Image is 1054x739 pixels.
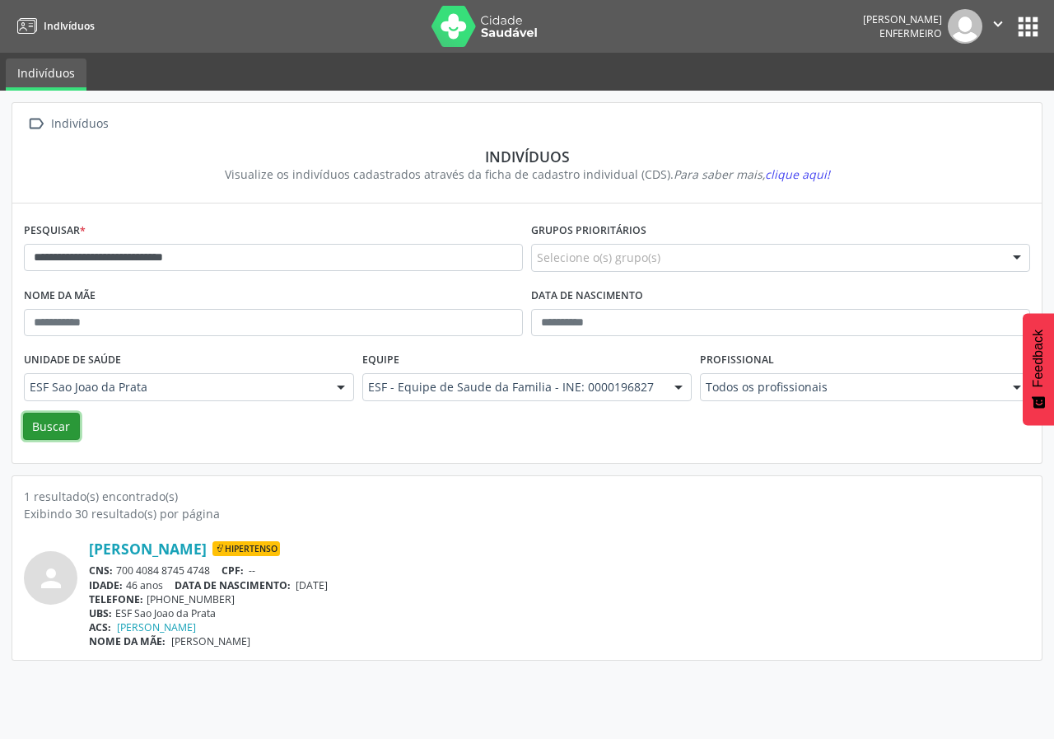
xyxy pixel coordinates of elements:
[24,112,111,136] a:  Indivíduos
[89,592,143,606] span: TELEFONE:
[89,592,1030,606] div: [PHONE_NUMBER]
[24,218,86,244] label: Pesquisar
[175,578,291,592] span: DATA DE NASCIMENTO:
[6,58,86,91] a: Indivíduos
[48,112,111,136] div: Indivíduos
[89,578,123,592] span: IDADE:
[706,379,996,395] span: Todos os profissionais
[89,606,112,620] span: UBS:
[44,19,95,33] span: Indivíduos
[222,564,244,578] span: CPF:
[24,112,48,136] i: 
[89,564,1030,578] div: 700 4084 8745 4748
[537,249,660,266] span: Selecione o(s) grupo(s)
[89,620,111,634] span: ACS:
[24,283,96,309] label: Nome da mãe
[1014,12,1042,41] button: apps
[531,283,643,309] label: Data de nascimento
[24,505,1030,522] div: Exibindo 30 resultado(s) por página
[368,379,659,395] span: ESF - Equipe de Saude da Familia - INE: 0000196827
[1031,330,1046,387] span: Feedback
[948,9,982,44] img: img
[36,564,66,593] i: person
[89,564,113,578] span: CNS:
[863,12,942,26] div: [PERSON_NAME]
[24,488,1030,505] div: 1 resultado(s) encontrado(s)
[30,379,320,395] span: ESF Sao Joao da Prata
[989,15,1007,33] i: 
[89,540,207,558] a: [PERSON_NAME]
[117,620,196,634] a: [PERSON_NAME]
[362,348,399,373] label: Equipe
[296,578,328,592] span: [DATE]
[982,9,1014,44] button: 
[171,634,250,648] span: [PERSON_NAME]
[24,348,121,373] label: Unidade de saúde
[35,166,1019,183] div: Visualize os indivíduos cadastrados através da ficha de cadastro individual (CDS).
[700,348,774,373] label: Profissional
[35,147,1019,166] div: Indivíduos
[12,12,95,40] a: Indivíduos
[765,166,830,182] span: clique aqui!
[1023,313,1054,425] button: Feedback - Mostrar pesquisa
[531,218,646,244] label: Grupos prioritários
[89,634,166,648] span: NOME DA MÃE:
[674,166,830,182] i: Para saber mais,
[212,541,280,556] span: Hipertenso
[249,564,255,578] span: --
[879,26,942,40] span: Enfermeiro
[23,413,80,441] button: Buscar
[89,606,1030,620] div: ESF Sao Joao da Prata
[89,578,1030,592] div: 46 anos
